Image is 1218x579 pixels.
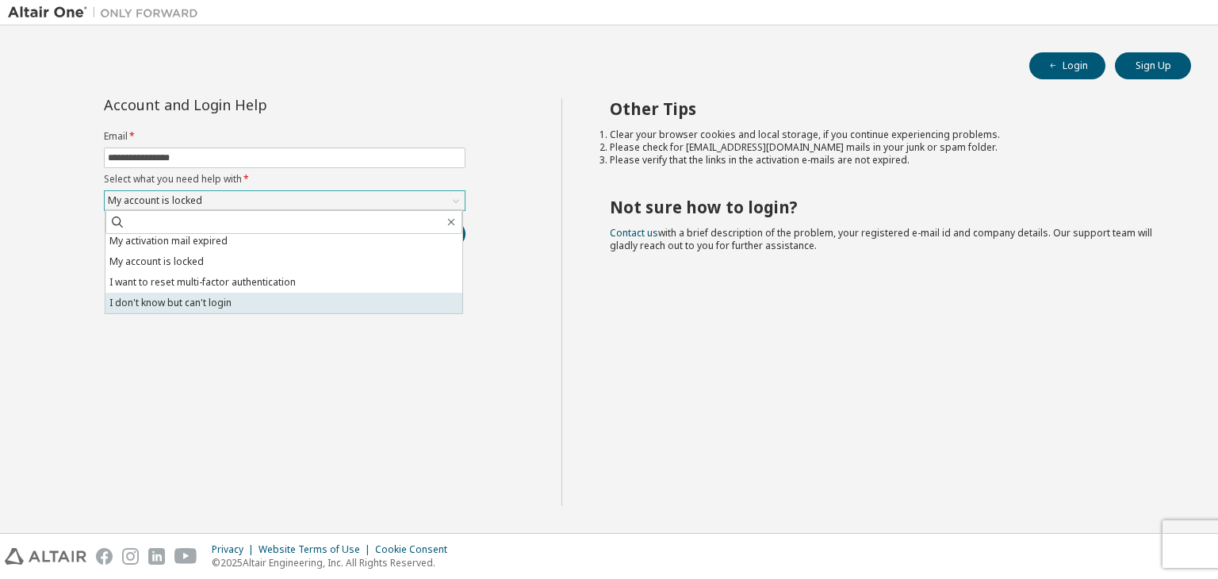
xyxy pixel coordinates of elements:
[610,141,1163,154] li: Please check for [EMAIL_ADDRESS][DOMAIN_NAME] mails in your junk or spam folder.
[105,192,205,209] div: My account is locked
[212,556,457,569] p: © 2025 Altair Engineering, Inc. All Rights Reserved.
[610,128,1163,141] li: Clear your browser cookies and local storage, if you continue experiencing problems.
[104,130,465,143] label: Email
[212,543,259,556] div: Privacy
[104,98,393,111] div: Account and Login Help
[375,543,457,556] div: Cookie Consent
[174,548,197,565] img: youtube.svg
[259,543,375,556] div: Website Terms of Use
[610,226,1152,252] span: with a brief description of the problem, your registered e-mail id and company details. Our suppo...
[5,548,86,565] img: altair_logo.svg
[610,226,658,240] a: Contact us
[1029,52,1105,79] button: Login
[148,548,165,565] img: linkedin.svg
[610,98,1163,119] h2: Other Tips
[105,191,465,210] div: My account is locked
[8,5,206,21] img: Altair One
[104,173,465,186] label: Select what you need help with
[105,231,462,251] li: My activation mail expired
[610,197,1163,217] h2: Not sure how to login?
[1115,52,1191,79] button: Sign Up
[610,154,1163,167] li: Please verify that the links in the activation e-mails are not expired.
[96,548,113,565] img: facebook.svg
[122,548,139,565] img: instagram.svg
